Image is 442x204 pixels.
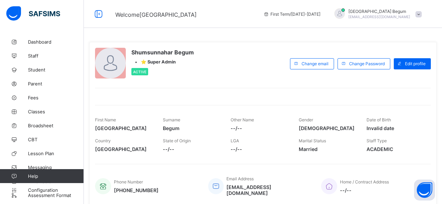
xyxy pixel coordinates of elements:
[95,117,116,122] span: First Name
[28,53,84,59] span: Staff
[231,117,254,122] span: Other Name
[414,180,435,201] button: Open asap
[6,6,60,21] img: safsims
[28,173,84,179] span: Help
[231,125,288,131] span: --/--
[163,117,180,122] span: Surname
[163,146,220,152] span: --/--
[28,95,84,100] span: Fees
[95,138,111,143] span: Country
[28,39,84,45] span: Dashboard
[28,81,84,86] span: Parent
[348,15,410,19] span: [EMAIL_ADDRESS][DOMAIN_NAME]
[367,138,387,143] span: Staff Type
[28,151,84,156] span: Lesson Plan
[299,138,326,143] span: Marital Status
[114,179,143,184] span: Phone Number
[141,59,176,65] span: ⭐ Super Admin
[327,8,425,20] div: Shumsunnahar Begum
[349,61,385,66] span: Change Password
[133,70,146,74] span: Active
[348,9,410,14] span: [GEOGRAPHIC_DATA] Begum
[28,137,84,142] span: CBT
[231,146,288,152] span: --/--
[95,146,152,152] span: [GEOGRAPHIC_DATA]
[299,125,356,131] span: [DEMOGRAPHIC_DATA]
[95,125,152,131] span: [GEOGRAPHIC_DATA]
[231,138,239,143] span: LGA
[367,125,424,131] span: Invalid date
[263,12,320,17] span: session/term information
[28,67,84,73] span: Student
[28,123,84,128] span: Broadsheet
[131,49,194,56] span: Shumsunnahar Begum
[299,117,313,122] span: Gender
[226,176,254,181] span: Email Address
[28,165,84,170] span: Messaging
[163,125,220,131] span: Begum
[299,146,356,152] span: Married
[367,146,424,152] span: ACADEMIC
[340,187,389,193] span: --/--
[115,11,197,18] span: Welcome [GEOGRAPHIC_DATA]
[131,59,194,65] div: •
[226,184,311,196] span: [EMAIL_ADDRESS][DOMAIN_NAME]
[340,179,389,184] span: Home / Contract Address
[302,61,328,66] span: Change email
[28,109,84,114] span: Classes
[28,187,84,193] span: Configuration
[114,187,159,193] span: [PHONE_NUMBER]
[405,61,426,66] span: Edit profile
[163,138,191,143] span: State of Origin
[367,117,391,122] span: Date of Birth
